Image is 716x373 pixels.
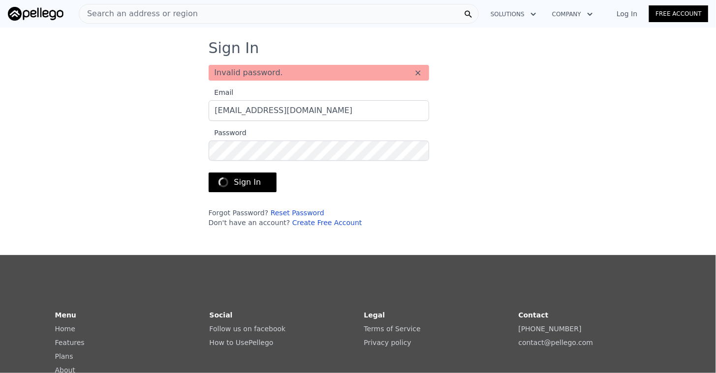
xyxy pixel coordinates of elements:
[364,325,421,333] a: Terms of Service
[519,325,582,333] a: [PHONE_NUMBER]
[209,141,429,161] input: Password
[8,7,63,21] img: Pellego
[413,68,423,78] button: ×
[649,5,708,22] a: Free Account
[209,65,429,81] div: Invalid password.
[55,311,76,319] strong: Menu
[210,339,274,346] a: How to UsePellego
[55,339,85,346] a: Features
[210,311,233,319] strong: Social
[209,88,234,96] span: Email
[271,209,324,217] a: Reset Password
[209,39,508,57] h3: Sign In
[79,8,198,20] span: Search an address or region
[605,9,649,19] a: Log In
[364,339,411,346] a: Privacy policy
[209,172,277,192] button: Sign In
[210,325,286,333] a: Follow us on facebook
[519,339,593,346] a: contact@pellego.com
[519,311,549,319] strong: Contact
[364,311,385,319] strong: Legal
[55,352,73,360] a: Plans
[55,325,75,333] a: Home
[483,5,544,23] button: Solutions
[544,5,601,23] button: Company
[209,129,247,137] span: Password
[209,100,429,121] input: Email
[292,219,362,227] a: Create Free Account
[209,208,429,228] div: Forgot Password? Don't have an account?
